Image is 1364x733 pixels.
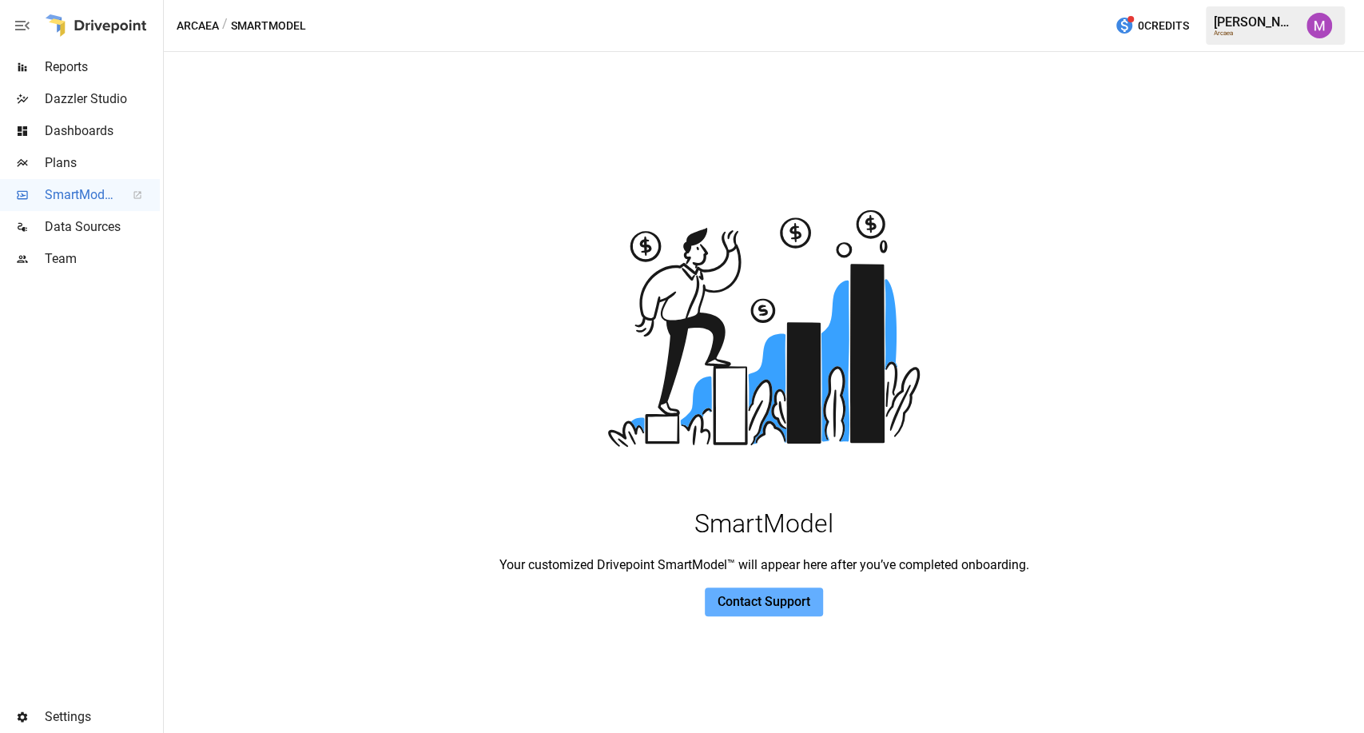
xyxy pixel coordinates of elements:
img: Umer Muhammed [1306,13,1332,38]
p: SmartModel [164,492,1364,556]
button: Arcaea [177,16,219,36]
p: Your customized Drivepoint SmartModel™ will appear here after you’ve completed onboarding. [164,556,1364,575]
button: Contact Support [705,588,823,616]
span: 0 Credits [1138,16,1189,36]
div: Arcaea [1214,30,1297,37]
span: Dashboards [45,122,160,141]
div: / [222,16,228,36]
button: 0Credits [1108,11,1195,41]
span: Plans [45,153,160,173]
span: SmartModel [45,185,115,205]
span: Dazzler Studio [45,90,160,109]
span: Reports [45,58,160,77]
img: hero image [604,169,924,488]
button: Umer Muhammed [1297,3,1342,48]
span: Team [45,249,160,269]
div: [PERSON_NAME] [1214,14,1297,30]
span: ™ [114,183,125,203]
span: Settings [45,707,160,727]
span: Data Sources [45,217,160,237]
